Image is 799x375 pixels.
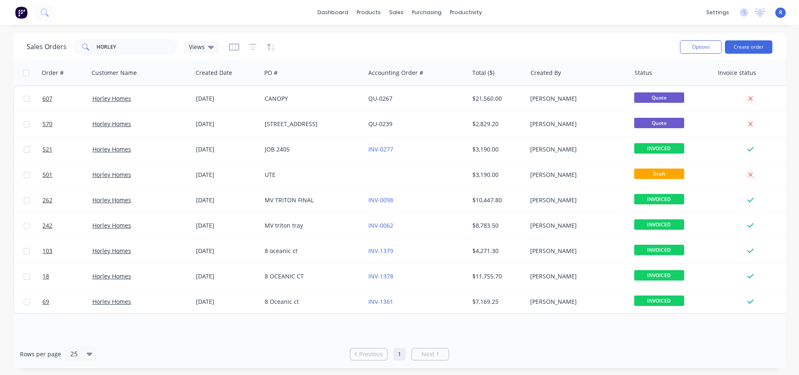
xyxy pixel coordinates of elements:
[472,298,521,306] div: $7,169.25
[634,118,684,128] span: Quote
[446,6,486,19] div: productivity
[634,245,684,255] span: INVOICED
[368,221,393,229] a: INV-0062
[634,194,684,204] span: INVOICED
[42,213,92,238] a: 242
[472,171,521,179] div: $3,190.00
[368,247,393,255] a: INV-1379
[92,247,131,255] a: Horley Homes
[42,94,52,103] span: 607
[189,42,205,51] span: Views
[196,247,258,255] div: [DATE]
[196,145,258,154] div: [DATE]
[27,43,67,51] h1: Sales Orders
[265,272,357,281] div: 8 OCEANIC CT
[92,145,131,153] a: Horley Homes
[680,40,722,54] button: Options
[92,120,131,128] a: Horley Homes
[702,6,733,19] div: settings
[196,196,258,204] div: [DATE]
[412,350,449,358] a: Next page
[196,94,258,103] div: [DATE]
[264,69,278,77] div: PO #
[634,270,684,281] span: INVOICED
[42,196,52,204] span: 262
[42,264,92,289] a: 18
[15,6,27,19] img: Factory
[530,120,623,128] div: [PERSON_NAME]
[265,120,357,128] div: [STREET_ADDRESS]
[385,6,408,19] div: sales
[472,247,521,255] div: $4,271.30
[531,69,561,77] div: Created By
[530,145,623,154] div: [PERSON_NAME]
[196,69,232,77] div: Created Date
[20,350,61,358] span: Rows per page
[92,298,131,305] a: Horley Homes
[196,171,258,179] div: [DATE]
[92,171,131,179] a: Horley Homes
[368,120,392,128] a: QU-0239
[42,86,92,111] a: 607
[42,120,52,128] span: 570
[530,196,623,204] div: [PERSON_NAME]
[530,221,623,230] div: [PERSON_NAME]
[196,298,258,306] div: [DATE]
[408,6,446,19] div: purchasing
[472,94,521,103] div: $21,560.00
[265,94,357,103] div: CANOPY
[368,69,423,77] div: Accounting Order #
[42,238,92,263] a: 103
[530,298,623,306] div: [PERSON_NAME]
[472,69,494,77] div: Total ($)
[42,221,52,230] span: 242
[42,171,52,179] span: 501
[530,272,623,281] div: [PERSON_NAME]
[42,69,64,77] div: Order #
[42,112,92,137] a: 570
[42,289,92,314] a: 69
[779,9,782,16] span: R
[92,94,131,102] a: Horley Homes
[313,6,352,19] a: dashboard
[92,221,131,229] a: Horley Homes
[265,145,357,154] div: JOB 2405
[42,247,52,255] span: 103
[42,272,49,281] span: 18
[472,120,521,128] div: $2,829.20
[92,196,131,204] a: Horley Homes
[634,143,684,154] span: INVOICED
[368,94,392,102] a: QU-0267
[265,298,357,306] div: 8 Oceanic ct
[368,196,393,204] a: INV-0098
[352,6,385,19] div: products
[359,350,383,358] span: Previous
[92,272,131,280] a: Horley Homes
[42,298,49,306] span: 69
[634,92,684,103] span: Quote
[393,348,406,360] a: Page 1 is your current page
[634,296,684,306] span: INVOICED
[530,94,623,103] div: [PERSON_NAME]
[635,69,652,77] div: Status
[472,272,521,281] div: $11,755.70
[472,221,521,230] div: $8,783.50
[196,221,258,230] div: [DATE]
[634,169,684,179] span: Draft
[368,145,393,153] a: INV-0277
[368,272,393,280] a: INV-1378
[97,39,178,55] input: Search...
[42,188,92,213] a: 262
[196,120,258,128] div: [DATE]
[530,247,623,255] div: [PERSON_NAME]
[368,298,393,305] a: INV-1361
[530,171,623,179] div: [PERSON_NAME]
[92,69,137,77] div: Customer Name
[265,221,357,230] div: MV triton tray
[42,162,92,187] a: 501
[634,219,684,230] span: INVOICED
[718,69,756,77] div: Invoice status
[42,137,92,162] a: 521
[472,196,521,204] div: $10,447.80
[265,247,357,255] div: 8 oceanic ct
